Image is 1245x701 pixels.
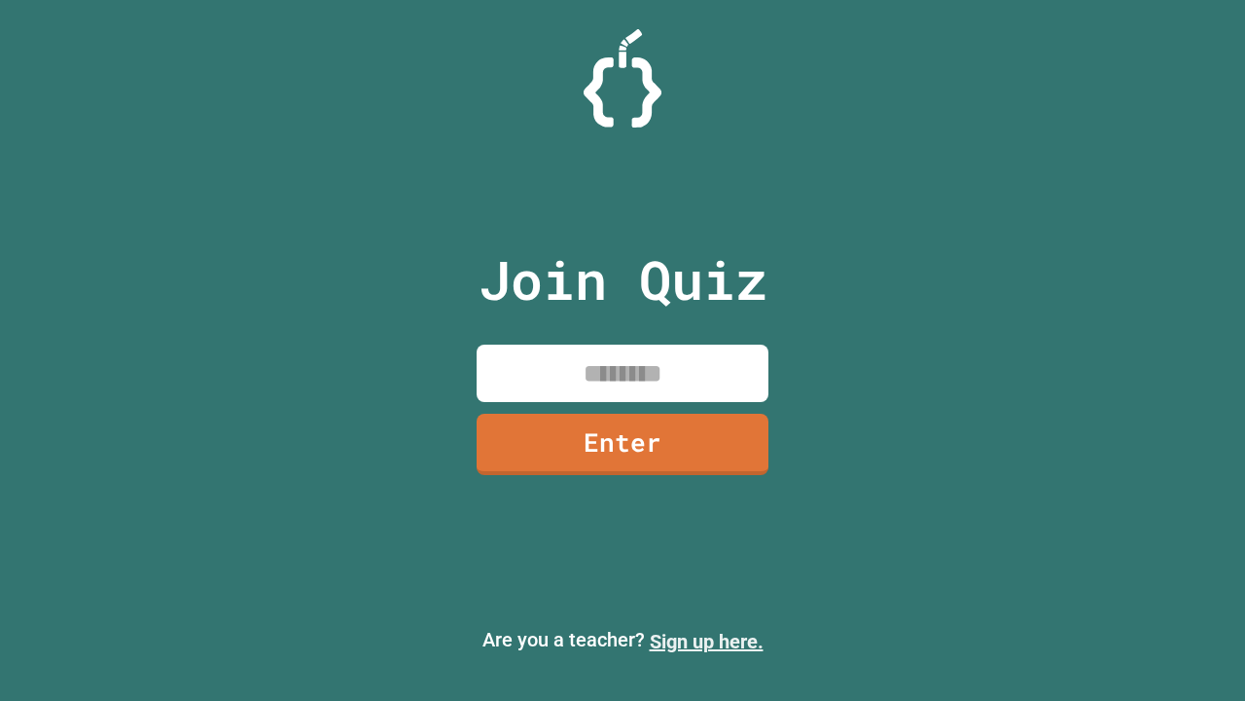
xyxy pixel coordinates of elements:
p: Join Quiz [479,240,767,320]
a: Enter [477,414,768,475]
a: Sign up here. [650,630,764,653]
img: Logo.svg [584,29,661,128]
p: Are you a teacher? [16,625,1229,656]
iframe: chat widget [1084,538,1226,621]
iframe: chat widget [1163,623,1226,682]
